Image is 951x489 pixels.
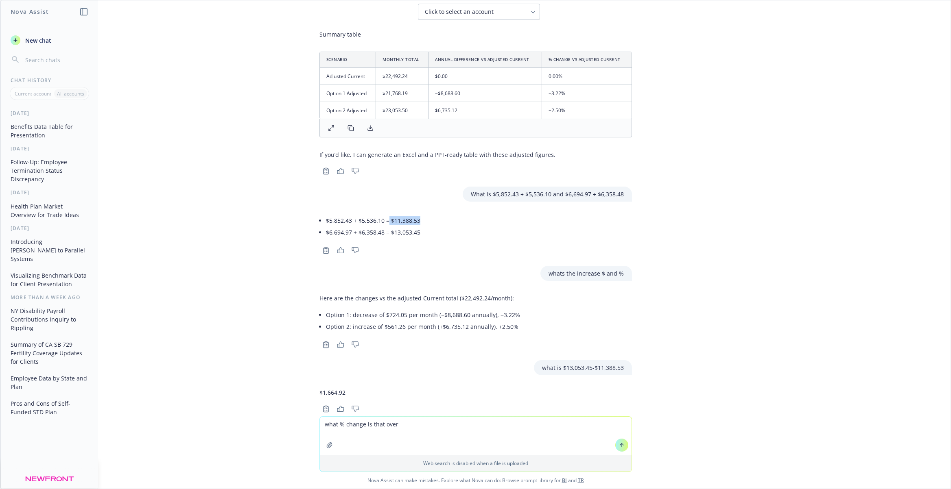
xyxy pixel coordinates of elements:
div: [DATE] [1,110,98,117]
th: Scenario [320,52,376,67]
th: % Change vs Adjusted Current [542,52,631,67]
svg: Copy to clipboard [322,167,330,175]
button: Employee Data by State and Plan [7,372,92,393]
td: −$8,688.60 [428,85,542,102]
button: Visualizing Benchmark Data for Client Presentation [7,269,92,291]
p: whats the increase $ and % [549,269,624,278]
p: What is $5,852.43 + $5,536.10 and $6,694.97 + $6,358.48 [471,190,624,198]
td: Adjusted Current [320,67,376,85]
p: $1,664.92 [319,388,345,397]
td: +2.50% [542,102,631,119]
td: 0.00% [542,67,631,85]
a: BI [562,477,567,484]
button: Thumbs down [349,339,362,350]
td: Option 2 Adjusted [320,102,376,119]
span: Click to select an account [425,8,494,16]
textarea: what % change is that over [320,417,632,455]
li: Option 1: decrease of $724.05 per month (−$8,688.60 annually), −3.22% [326,309,520,321]
button: Follow-Up: Employee Termination Status Discrepancy [7,155,92,186]
li: Option 2: increase of $561.26 per month (+$6,735.12 annually), +2.50% [326,321,520,333]
th: Annual Difference vs Adjusted Current [428,52,542,67]
button: Thumbs down [349,403,362,415]
td: $0.00 [428,67,542,85]
p: Current account [15,90,51,97]
button: Thumbs down [349,245,362,256]
button: New chat [7,33,92,48]
button: Pros and Cons of Self-Funded STD Plan [7,397,92,419]
p: If you’d like, I can generate an Excel and a PPT-ready table with these adjusted figures. [319,150,632,159]
a: TR [578,477,584,484]
svg: Copy to clipboard [322,247,330,254]
p: All accounts [57,90,84,97]
button: Click to select an account [418,4,540,20]
svg: Copy to clipboard [322,405,330,413]
input: Search chats [24,54,88,65]
td: $22,492.24 [376,67,428,85]
button: Health Plan Market Overview for Trade Ideas [7,200,92,222]
span: Nova Assist can make mistakes. Explore what Nova can do: Browse prompt library for and [4,472,947,489]
p: what is $13,053.45-$11,388.53 [542,363,624,372]
th: Monthly Total [376,52,428,67]
div: [DATE] [1,225,98,232]
button: Summary of CA SB 729 Fertility Coverage Updates for Clients [7,338,92,368]
div: More than a week ago [1,294,98,301]
button: Thumbs down [349,165,362,177]
td: $6,735.12 [428,102,542,119]
td: $23,053.50 [376,102,428,119]
td: Option 1 Adjusted [320,85,376,102]
div: [DATE] [1,145,98,152]
div: [DATE] [1,189,98,196]
div: Chat History [1,77,98,84]
p: Summary table [319,30,632,39]
td: −3.22% [542,85,631,102]
button: NY Disability Payroll Contributions Inquiry to Rippling [7,304,92,335]
li: $5,852.43 + $5,536.10 = $11,388.53 [326,215,420,226]
td: $21,768.19 [376,85,428,102]
button: Introducing [PERSON_NAME] to Parallel Systems [7,235,92,265]
svg: Copy to clipboard [322,341,330,348]
span: New chat [24,36,51,45]
li: $6,694.97 + $6,358.48 = $13,053.45 [326,226,420,238]
h1: Nova Assist [11,7,49,16]
button: Benefits Data Table for Presentation [7,120,92,142]
p: Web search is disabled when a file is uploaded [325,460,627,467]
p: Here are the changes vs the adjusted Current total ($22,492.24/month): [319,294,520,302]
